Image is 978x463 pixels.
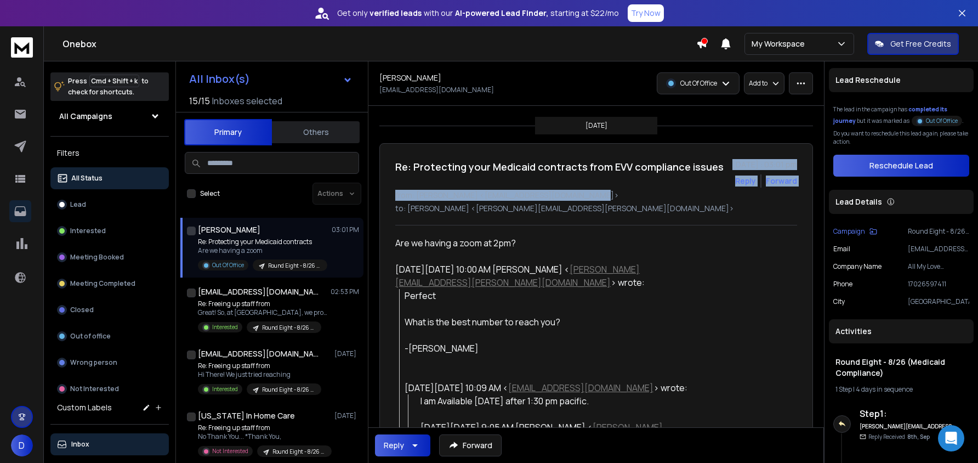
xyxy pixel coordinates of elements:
[752,38,809,49] p: My Workspace
[833,105,969,125] div: The lead in the campaign has but it was marked as .
[405,381,715,394] div: [DATE][DATE] 10:09 AM < > wrote:
[907,433,930,441] span: 8th, Sep
[50,220,169,242] button: Interested
[833,227,877,236] button: Campaign
[59,111,112,122] h1: All Campaigns
[198,300,329,308] p: Re: Freeing up staff from
[50,299,169,321] button: Closed
[833,155,969,177] button: Reschedule Lead
[70,332,111,341] p: Out of office
[198,286,319,297] h1: [EMAIL_ADDRESS][DOMAIN_NAME]
[585,121,607,130] p: [DATE]
[833,129,969,146] p: Do you want to reschedule this lead again, please take action.
[212,94,282,108] h3: Inboxes selected
[50,352,169,374] button: Wrong person
[50,378,169,400] button: Not Interested
[189,74,250,84] h1: All Inbox(s)
[833,297,845,306] p: city
[57,402,112,413] h3: Custom Labels
[867,33,959,55] button: Get Free Credits
[405,342,715,355] div: -[PERSON_NAME]
[198,424,329,432] p: Re: Freeing up staff from
[829,319,974,343] div: Activities
[198,348,319,359] h1: [EMAIL_ADDRESS][DOMAIN_NAME]
[331,287,359,296] p: 02:53 PM
[198,308,329,317] p: Great! So, at [GEOGRAPHIC_DATA], we provide
[405,315,715,329] div: What is the best number to reach you?
[375,434,430,456] button: Reply
[334,349,359,358] p: [DATE]
[860,422,956,431] h6: [PERSON_NAME][EMAIL_ADDRESS][PERSON_NAME][DOMAIN_NAME]
[908,262,969,271] p: All My Love Homecare
[833,280,852,289] p: Phone
[835,357,967,379] h1: Round Eight - 8/26 (Medicaid Compliance)
[198,410,295,421] h1: [US_STATE] In Home Care
[395,236,715,250] div: Are we having a zoom at 2pm?
[420,421,715,447] div: [DATE][DATE] 9:05 AM [PERSON_NAME] < > wrote:
[908,227,969,236] p: Round Eight - 8/26 (Medicaid Compliance)
[735,176,756,187] button: Reply
[189,94,210,108] span: 15 / 15
[50,273,169,295] button: Meeting Completed
[890,38,951,49] p: Get Free Credits
[835,385,852,394] span: 1 Step
[337,8,619,19] p: Get only with our starting at $22/mo
[50,325,169,347] button: Out of office
[50,145,169,161] h3: Filters
[926,117,958,125] p: Out Of Office
[268,262,321,270] p: Round Eight - 8/26 (Medicaid Compliance)
[62,37,696,50] h1: Onebox
[395,190,797,201] p: from: [PERSON_NAME] <[EMAIL_ADDRESS][DOMAIN_NAME]>
[856,385,913,394] span: 4 days in sequence
[50,246,169,268] button: Meeting Booked
[11,434,33,456] button: D
[198,370,321,379] p: Hi There! We just tried reaching
[833,245,850,253] p: Email
[212,447,248,455] p: Not Interested
[405,289,715,302] div: Perfect
[272,120,360,144] button: Others
[833,262,882,271] p: Company Name
[198,224,260,235] h1: [PERSON_NAME]
[262,386,315,394] p: Round Eight - 8/26 (Medicaid Compliance)
[71,174,103,183] p: All Status
[379,86,494,94] p: [EMAIL_ADDRESS][DOMAIN_NAME]
[369,8,422,19] strong: verified leads
[749,79,767,88] p: Add to
[835,196,882,207] p: Lead Details
[860,407,956,420] h6: Step 1 :
[50,194,169,216] button: Lead
[332,225,359,234] p: 03:01 PM
[50,167,169,189] button: All Status
[908,245,969,253] p: [EMAIL_ADDRESS][DOMAIN_NAME]
[908,280,969,289] p: 17026597411
[70,279,135,288] p: Meeting Completed
[50,433,169,455] button: Inbox
[835,385,967,394] div: |
[272,448,325,456] p: Round Eight - 8/26 (Medicaid Compliance)
[766,176,797,187] div: Forward
[70,227,106,235] p: Interested
[439,434,502,456] button: Forward
[198,238,327,246] p: Re: Protecting your Medicaid contracts
[198,432,329,441] p: No Thank You... *Thank You,
[732,159,797,170] p: [DATE] : 03:01 pm
[68,76,149,98] p: Press to check for shortcuts.
[262,324,315,332] p: Round Eight - 8/26 (Medicaid Compliance)
[71,440,89,449] p: Inbox
[938,425,964,451] div: Open Intercom Messenger
[11,37,33,58] img: logo
[631,8,661,19] p: Try Now
[508,382,653,394] a: [EMAIL_ADDRESS][DOMAIN_NAME]
[680,79,717,88] p: Out Of Office
[420,394,715,408] div: I am Available [DATE] after 1:30 pm pacific.
[212,323,238,331] p: Interested
[70,306,94,314] p: Closed
[70,385,119,393] p: Not Interested
[70,253,124,262] p: Meeting Booked
[70,200,86,209] p: Lead
[455,8,548,19] strong: AI-powered Lead Finder,
[198,362,321,370] p: Re: Freeing up staff from
[200,189,220,198] label: Select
